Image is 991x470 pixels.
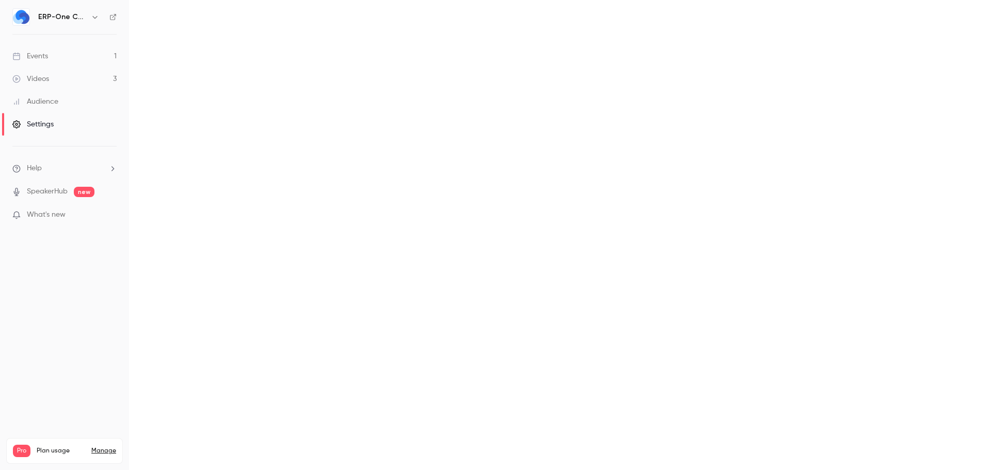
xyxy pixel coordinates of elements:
[12,96,58,107] div: Audience
[12,74,49,84] div: Videos
[13,9,29,25] img: ERP-One Consulting Inc.
[27,209,66,220] span: What's new
[27,186,68,197] a: SpeakerHub
[12,119,54,129] div: Settings
[27,163,42,174] span: Help
[37,447,85,455] span: Plan usage
[74,187,94,197] span: new
[12,51,48,61] div: Events
[12,163,117,174] li: help-dropdown-opener
[13,445,30,457] span: Pro
[38,12,87,22] h6: ERP-One Consulting Inc.
[91,447,116,455] a: Manage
